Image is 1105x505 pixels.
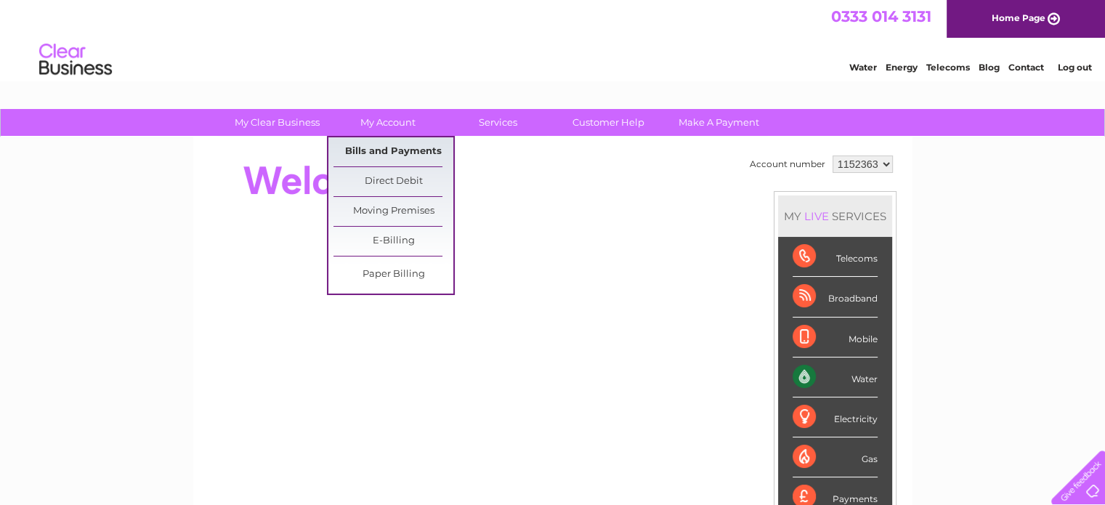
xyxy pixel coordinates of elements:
a: Log out [1057,62,1091,73]
a: E-Billing [333,227,453,256]
div: Gas [793,437,878,477]
a: Make A Payment [659,109,779,136]
a: Energy [886,62,918,73]
div: Water [793,357,878,397]
a: 0333 014 3131 [831,7,931,25]
div: LIVE [801,209,832,223]
a: My Clear Business [217,109,337,136]
div: Clear Business is a trading name of Verastar Limited (registered in [GEOGRAPHIC_DATA] No. 3667643... [210,8,896,70]
a: My Account [328,109,448,136]
a: Moving Premises [333,197,453,226]
div: Electricity [793,397,878,437]
a: Services [438,109,558,136]
a: Paper Billing [333,260,453,289]
a: Bills and Payments [333,137,453,166]
a: Blog [979,62,1000,73]
a: Customer Help [549,109,668,136]
a: Water [849,62,877,73]
img: logo.png [39,38,113,82]
div: Broadband [793,277,878,317]
div: Mobile [793,318,878,357]
td: Account number [746,152,829,177]
a: Telecoms [926,62,970,73]
div: MY SERVICES [778,195,892,237]
div: Telecoms [793,237,878,277]
a: Contact [1008,62,1044,73]
a: Direct Debit [333,167,453,196]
